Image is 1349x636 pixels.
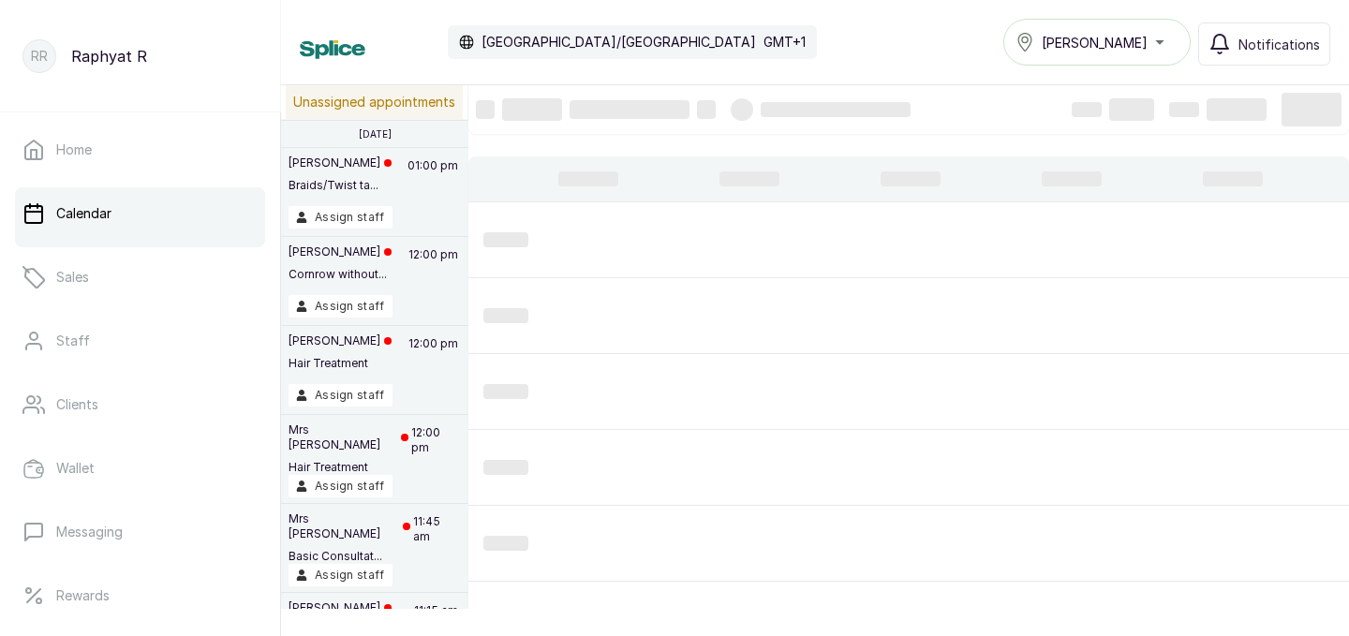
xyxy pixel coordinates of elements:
a: Wallet [15,442,265,495]
button: Assign staff [289,206,393,229]
p: 01:00 pm [405,155,461,206]
a: Rewards [15,569,265,622]
a: Home [15,124,265,176]
p: [DATE] [359,128,392,140]
p: [PERSON_NAME] [289,333,392,348]
p: Unassigned appointments [286,85,463,119]
a: Staff [15,315,265,367]
a: Clients [15,378,265,431]
p: [GEOGRAPHIC_DATA]/[GEOGRAPHIC_DATA] [482,33,756,52]
p: Braids/Twist ta... [289,178,392,193]
p: Wallet [56,459,95,478]
button: [PERSON_NAME] [1003,19,1191,66]
button: Assign staff [289,475,393,497]
a: Calendar [15,187,265,240]
p: 12:00 pm [408,422,461,475]
p: 12:00 pm [406,333,461,384]
button: Assign staff [289,564,393,586]
p: Staff [56,332,90,350]
p: Calendar [56,204,111,223]
p: Raphyat R [71,45,147,67]
p: Rewards [56,586,110,605]
p: Cornrow without... [289,267,392,282]
p: [PERSON_NAME] [289,244,392,259]
p: RR [31,47,48,66]
p: Home [56,141,92,159]
p: Basic Consultat... [289,549,410,564]
p: [PERSON_NAME] [289,155,392,170]
p: [PERSON_NAME] [289,600,392,615]
p: Clients [56,395,98,414]
button: Assign staff [289,384,393,407]
p: Sales [56,268,89,287]
p: Mrs [PERSON_NAME] [289,422,408,452]
p: Messaging [56,523,123,541]
p: 11:45 am [410,511,461,564]
p: GMT+1 [763,33,806,52]
a: Messaging [15,506,265,558]
span: Notifications [1238,35,1320,54]
a: Sales [15,251,265,303]
span: [PERSON_NAME] [1042,33,1148,52]
p: Mrs [PERSON_NAME] [289,511,410,541]
p: Hair Treatment [289,460,408,475]
p: Hair Treatment [289,356,392,371]
button: Assign staff [289,295,393,318]
button: Notifications [1198,22,1330,66]
p: 12:00 pm [406,244,461,295]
